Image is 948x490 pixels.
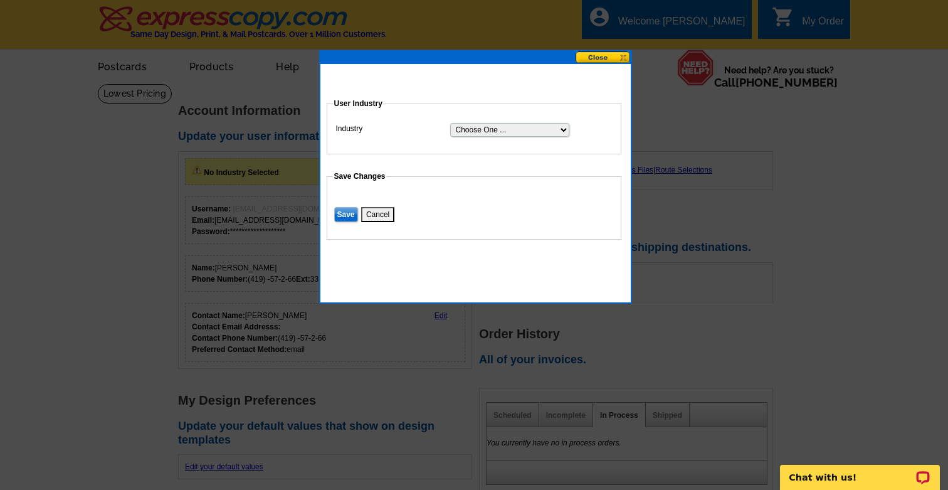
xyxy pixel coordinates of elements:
[361,207,394,222] button: Cancel
[336,123,449,134] label: Industry
[333,98,384,109] legend: User Industry
[772,450,948,490] iframe: LiveChat chat widget
[333,171,387,182] legend: Save Changes
[334,207,358,222] input: Save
